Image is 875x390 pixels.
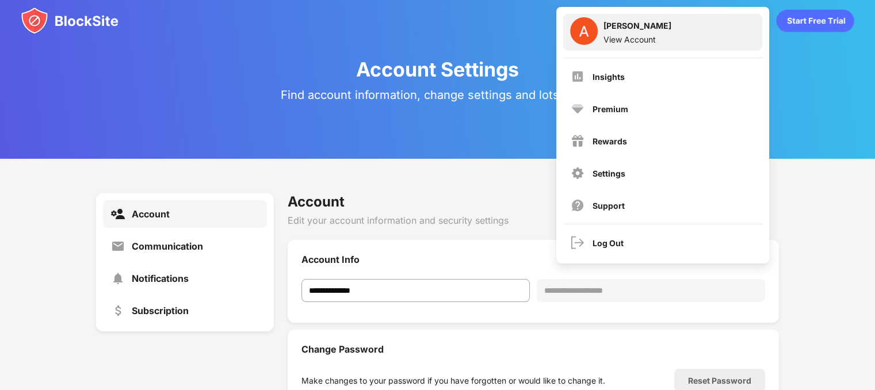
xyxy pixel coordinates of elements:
div: Rewards [593,136,627,146]
div: Notifications [132,273,189,284]
div: Account [288,193,779,210]
div: Premium [593,104,628,114]
div: Make changes to your password if you have forgotten or would like to change it. [301,376,605,385]
img: settings-notifications.svg [111,272,125,285]
div: Change Password [301,343,765,355]
img: settings-account-active.svg [111,207,125,221]
div: Find account information, change settings and lots more! [281,88,595,102]
div: Account [132,208,170,220]
div: Insights [593,72,625,82]
img: ACg8ocImF1wNFiWDWx6VhKjUPvubqlK4qJ10cxzUQy4yUNSZHlSrGA=s96-c [570,17,598,45]
div: Account Info [301,254,765,265]
img: menu-insights.svg [571,70,584,83]
div: Settings [593,169,625,178]
a: Communication [103,232,267,260]
img: premium.svg [571,102,584,116]
div: Support [593,201,625,211]
div: Account Settings [356,58,519,81]
img: logout.svg [571,236,584,250]
a: Account [103,200,267,228]
img: settings-communication.svg [111,239,125,253]
div: Reset Password [688,376,751,385]
div: animation [776,9,854,32]
div: Edit your account information and security settings [288,215,779,226]
a: Subscription [103,297,267,324]
img: support.svg [571,198,584,212]
div: [PERSON_NAME] [603,21,671,35]
div: Subscription [132,305,189,316]
img: menu-rewards.svg [571,134,584,148]
div: Log Out [593,238,624,248]
img: blocksite-icon.svg [21,7,119,35]
a: Notifications [103,265,267,292]
img: settings-subscription.svg [111,304,125,318]
div: Communication [132,240,203,252]
div: View Account [603,35,671,44]
img: menu-settings.svg [571,166,584,180]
